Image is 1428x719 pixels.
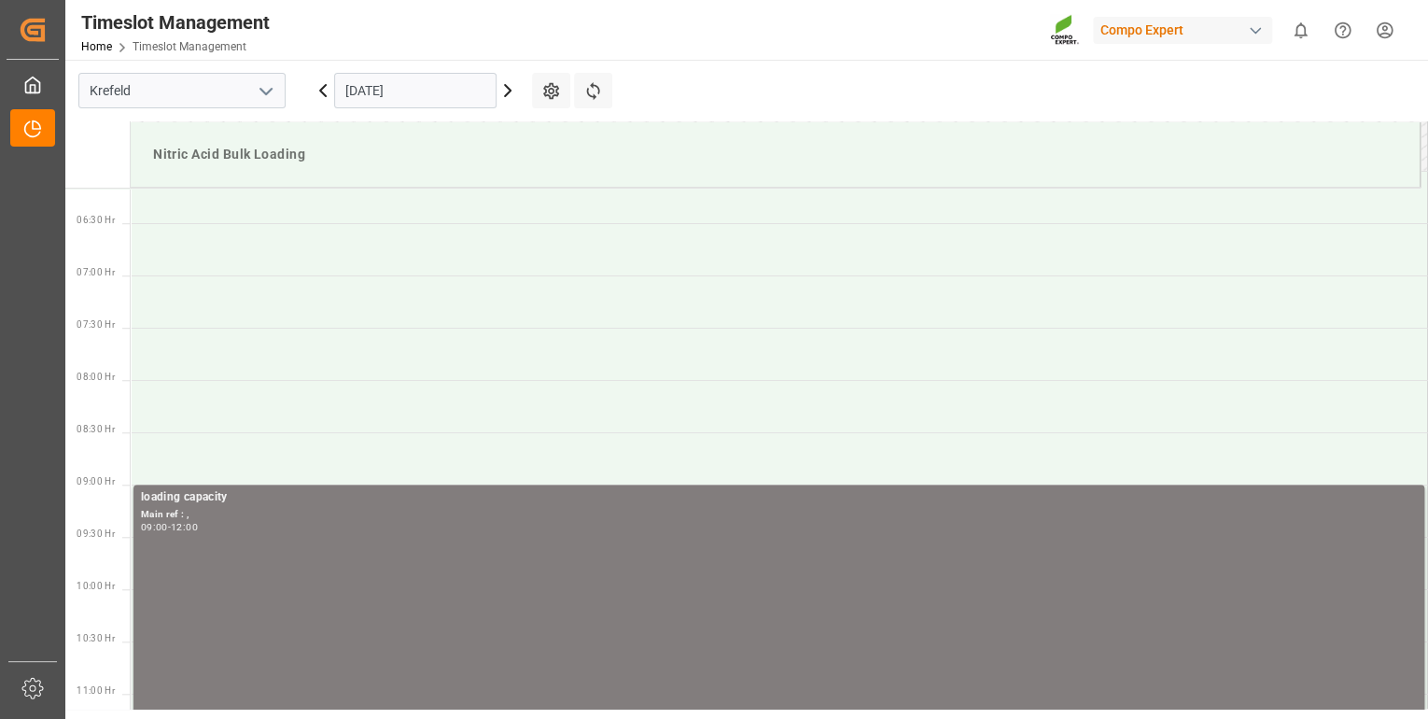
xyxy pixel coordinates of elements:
[141,523,168,531] div: 09:00
[77,424,115,434] span: 08:30 Hr
[77,685,115,696] span: 11:00 Hr
[78,73,286,108] input: Type to search/select
[141,488,1417,507] div: loading capacity
[77,372,115,382] span: 08:00 Hr
[1322,9,1364,51] button: Help Center
[251,77,279,106] button: open menu
[1280,9,1322,51] button: show 0 new notifications
[77,215,115,225] span: 06:30 Hr
[77,476,115,486] span: 09:00 Hr
[77,529,115,539] span: 09:30 Hr
[168,523,171,531] div: -
[1093,12,1280,48] button: Compo Expert
[141,507,1417,523] div: Main ref : ,
[146,137,1405,172] div: Nitric Acid Bulk Loading
[334,73,497,108] input: DD.MM.YYYY
[1050,14,1080,47] img: Screenshot%202023-09-29%20at%2010.02.21.png_1712312052.png
[81,40,112,53] a: Home
[77,633,115,643] span: 10:30 Hr
[77,319,115,330] span: 07:30 Hr
[77,267,115,277] span: 07:00 Hr
[81,8,270,36] div: Timeslot Management
[171,523,198,531] div: 12:00
[1093,17,1272,44] div: Compo Expert
[77,581,115,591] span: 10:00 Hr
